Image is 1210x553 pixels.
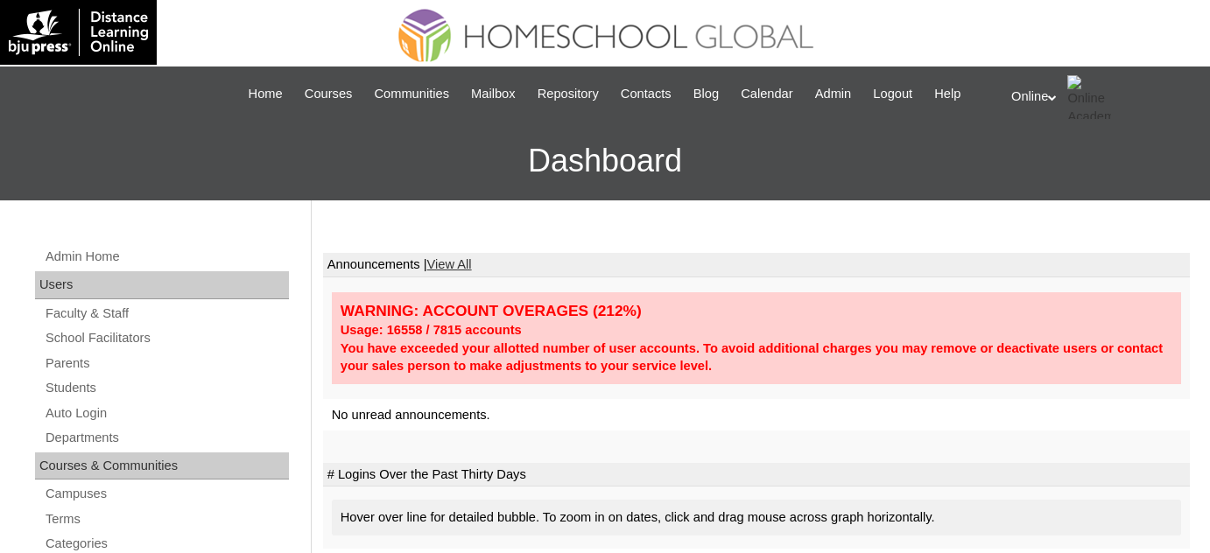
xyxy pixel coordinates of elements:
[621,84,672,104] span: Contacts
[612,84,680,104] a: Contacts
[9,122,1201,200] h3: Dashboard
[732,84,801,104] a: Calendar
[741,84,792,104] span: Calendar
[341,301,1172,321] div: WARNING: ACCOUNT OVERAGES (212%)
[685,84,728,104] a: Blog
[44,377,289,399] a: Students
[9,9,148,56] img: logo-white.png
[44,402,289,424] a: Auto Login
[538,84,599,104] span: Repository
[427,257,472,271] a: View All
[35,452,289,480] div: Courses & Communities
[365,84,458,104] a: Communities
[296,84,362,104] a: Courses
[341,339,1172,375] div: You have exceeded your allotted number of user accounts. To avoid additional charges you may remo...
[332,500,1181,535] div: Hover over line for detailed bubble. To zoom in on dates, click and drag mouse across graph horiz...
[1067,75,1111,119] img: Online Academy
[305,84,353,104] span: Courses
[864,84,921,104] a: Logout
[44,483,289,505] a: Campuses
[249,84,283,104] span: Home
[44,303,289,325] a: Faculty & Staff
[341,323,522,337] strong: Usage: 16558 / 7815 accounts
[323,253,1190,277] td: Announcements |
[1011,75,1192,119] div: Online
[44,353,289,374] a: Parents
[529,84,608,104] a: Repository
[323,463,1190,487] td: # Logins Over the Past Thirty Days
[873,84,912,104] span: Logout
[44,327,289,349] a: School Facilitators
[323,399,1190,431] td: No unread announcements.
[240,84,292,104] a: Home
[44,246,289,268] a: Admin Home
[471,84,516,104] span: Mailbox
[925,84,969,104] a: Help
[693,84,719,104] span: Blog
[806,84,861,104] a: Admin
[934,84,960,104] span: Help
[35,271,289,299] div: Users
[44,427,289,449] a: Departments
[815,84,852,104] span: Admin
[374,84,449,104] span: Communities
[44,508,289,530] a: Terms
[462,84,524,104] a: Mailbox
